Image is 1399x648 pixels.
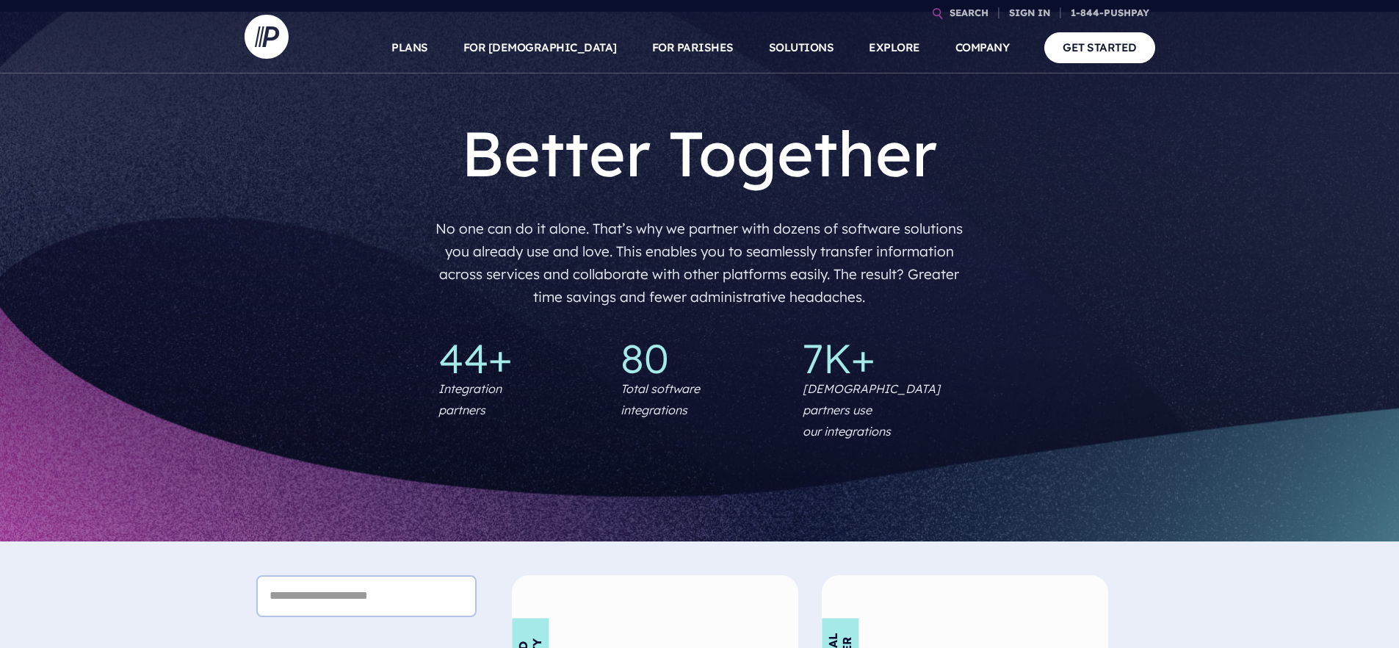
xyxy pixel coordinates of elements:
[652,22,734,73] a: FOR PARISHES
[463,22,617,73] a: FOR [DEMOGRAPHIC_DATA]
[621,338,779,378] p: 80
[803,338,961,378] p: 7K+
[391,22,428,73] a: PLANS
[438,378,502,421] p: Integration partners
[769,22,834,73] a: SOLUTIONS
[1044,32,1155,62] a: GET STARTED
[955,22,1010,73] a: COMPANY
[431,115,968,191] h1: Better Together
[431,212,968,314] p: No one can do it alone. That’s why we partner with dozens of software solutions you already use a...
[621,378,700,421] p: Total software integrations
[438,338,597,378] p: 44+
[803,378,961,442] p: [DEMOGRAPHIC_DATA] partners use our integrations
[869,22,920,73] a: EXPLORE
